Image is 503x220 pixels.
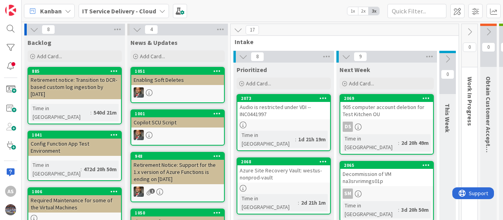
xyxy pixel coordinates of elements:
span: Add Card... [246,80,271,87]
div: Time in [GEOGRAPHIC_DATA] [31,104,90,121]
div: DP [131,87,224,98]
div: 2073Audio is restricted under VDI --INC0441997 [237,95,330,119]
span: : [295,135,296,144]
div: 2d 20h 49m [399,139,431,147]
div: DS [343,122,353,132]
span: Work In Progress [466,77,474,126]
div: Retirement Notice: Support for the 1.x version of Azure Functions is ending on [DATE] [131,160,224,184]
input: Quick Filter... [387,4,446,18]
div: 948 [135,153,224,159]
div: 948Retirement Notice: Support for the 1.x version of Azure Functions is ending on [DATE] [131,153,224,184]
div: 540d 21m [92,108,119,117]
div: 1d 21h 19m [296,135,328,144]
b: IT Service Delivery - Cloud [82,7,156,15]
div: 1001Copilot SCU Script [131,110,224,128]
div: 1041 [28,131,121,139]
div: SM [343,189,353,199]
div: 2065 [340,162,433,169]
span: 8 [251,52,264,61]
div: Time in [GEOGRAPHIC_DATA] [343,134,398,152]
div: SM [340,189,433,199]
div: 3d 20h 50m [399,205,431,214]
span: Support [17,1,36,11]
div: Azure Site Recovery Vault: westus-nonprod-vault [237,165,330,183]
div: 2065 [344,163,433,168]
div: 1051 [135,68,224,74]
span: Kanban [40,6,62,16]
div: 1051 [131,68,224,75]
span: : [298,198,299,207]
span: 0 [482,43,495,52]
span: Obtain Customer Acceptance [485,76,492,160]
div: Enabling Soft Deletes [131,75,224,85]
div: Retirement notice: Transition to DCR-based custom log ingestion by [DATE] [28,75,121,99]
div: 1001 [135,111,224,116]
div: 2068 [237,158,330,165]
span: Add Card... [349,80,374,87]
div: DS [340,122,433,132]
div: 1051Enabling Soft Deletes [131,68,224,85]
div: 1041Config Function App Test Environment [28,131,121,156]
img: DP [134,187,144,197]
span: 0 [463,43,476,52]
img: Visit kanbanzone.com [5,5,16,16]
img: DP [134,87,144,98]
span: 9 [354,52,367,61]
div: 2069 [344,96,433,101]
div: 2d 21h 1m [299,198,328,207]
span: 8 [42,25,55,34]
div: 1041 [32,132,121,138]
div: 2068Azure Site Recovery Vault: westus-nonprod-vault [237,158,330,183]
div: Audio is restricted under VDI --INC0441997 [237,102,330,119]
div: Time in [GEOGRAPHIC_DATA] [343,201,398,218]
span: This Week [444,104,452,133]
div: DP [131,187,224,197]
span: 2x [358,7,369,15]
div: Decommission of VM na3srvrimngs01p [340,169,433,186]
span: 4 [145,25,158,34]
div: 1006Required Maintenance for some of the Virtual Machines [28,188,121,213]
div: 885Retirement notice: Transition to DCR-based custom log ingestion by [DATE] [28,68,121,99]
span: Add Card... [140,53,165,60]
div: Copilot SCU Script [131,117,224,128]
div: DP [131,130,224,140]
span: : [90,108,92,117]
div: Time in [GEOGRAPHIC_DATA] [240,131,295,148]
div: AS [5,186,16,197]
div: Config Function App Test Environment [28,139,121,156]
div: 885 [28,68,121,75]
div: Time in [GEOGRAPHIC_DATA] [31,161,81,178]
div: 2073 [241,96,330,101]
div: 472d 20h 50m [82,165,119,174]
div: 1006 [32,189,121,194]
div: 1001 [131,110,224,117]
div: Required Maintenance for some of the Virtual Machines [28,195,121,213]
div: Time in [GEOGRAPHIC_DATA] [240,194,298,211]
div: 1050 [131,209,224,216]
span: : [398,205,399,214]
div: 2069905 computer account deletion for Test Kitchen OU [340,95,433,119]
img: DP [134,130,144,140]
span: 1x [347,7,358,15]
span: Prioritized [237,66,267,74]
span: 17 [246,25,259,35]
span: News & Updates [130,39,178,46]
div: 1050 [135,210,224,216]
span: 1 [150,189,155,194]
span: Intake [235,38,449,46]
div: 905 computer account deletion for Test Kitchen OU [340,102,433,119]
span: : [398,139,399,147]
div: 885 [32,68,121,74]
div: 2065Decommission of VM na3srvrimngs01p [340,162,433,186]
span: 3x [369,7,379,15]
div: 948 [131,153,224,160]
span: 0 [441,70,454,79]
div: 2073 [237,95,330,102]
span: Add Card... [37,53,62,60]
div: 2069 [340,95,433,102]
img: avatar [5,204,16,215]
span: Backlog [28,39,51,46]
div: 2068 [241,159,330,165]
span: Next Week [340,66,370,74]
div: 1006 [28,188,121,195]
